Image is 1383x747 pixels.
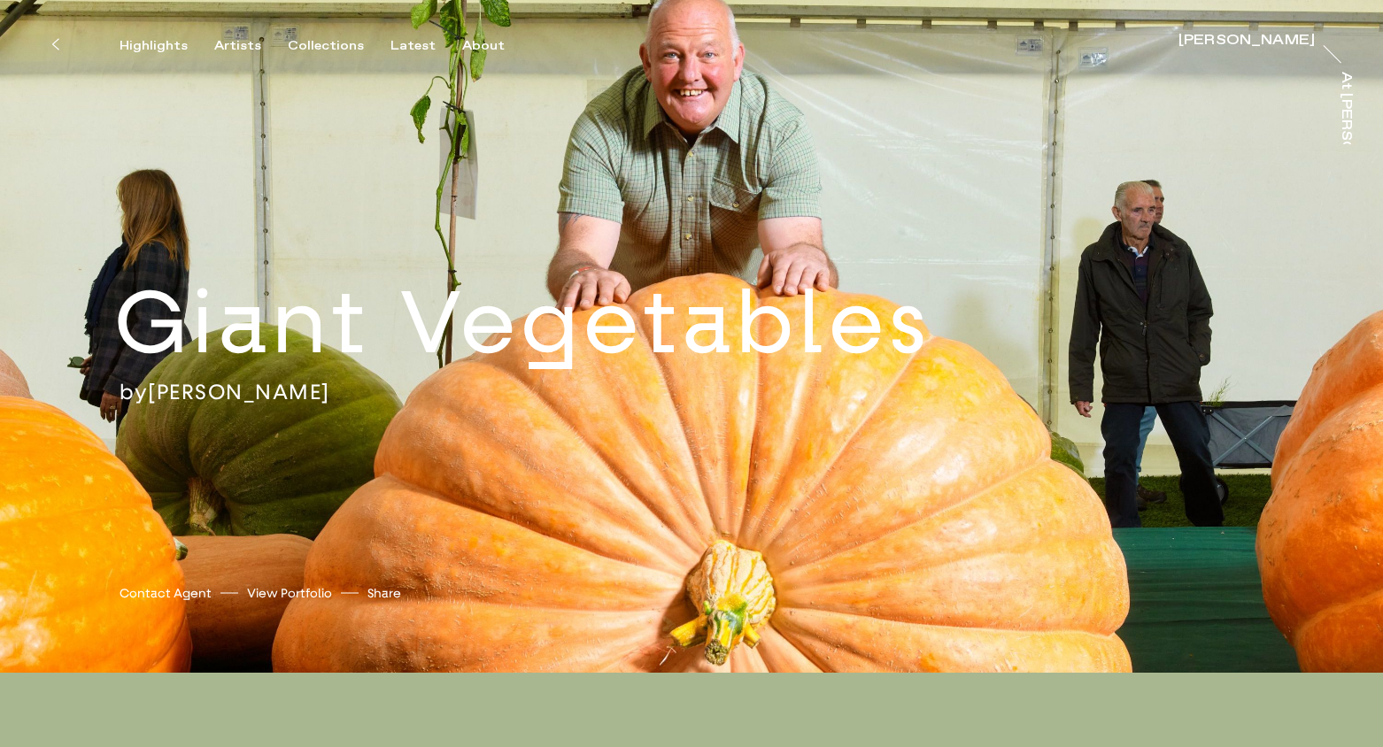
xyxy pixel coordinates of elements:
[120,38,214,54] button: Highlights
[288,38,390,54] button: Collections
[214,38,261,54] div: Artists
[390,38,462,54] button: Latest
[114,267,1051,378] h2: Giant Vegetables
[288,38,364,54] div: Collections
[390,38,436,54] div: Latest
[247,584,332,603] a: View Portfolio
[1335,72,1353,144] a: At [PERSON_NAME]
[462,38,505,54] div: About
[120,378,148,404] span: by
[1178,34,1315,51] a: [PERSON_NAME]
[462,38,531,54] button: About
[214,38,288,54] button: Artists
[1339,72,1353,230] div: At [PERSON_NAME]
[120,38,188,54] div: Highlights
[148,378,330,404] a: [PERSON_NAME]
[367,581,401,605] button: Share
[120,584,212,603] a: Contact Agent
